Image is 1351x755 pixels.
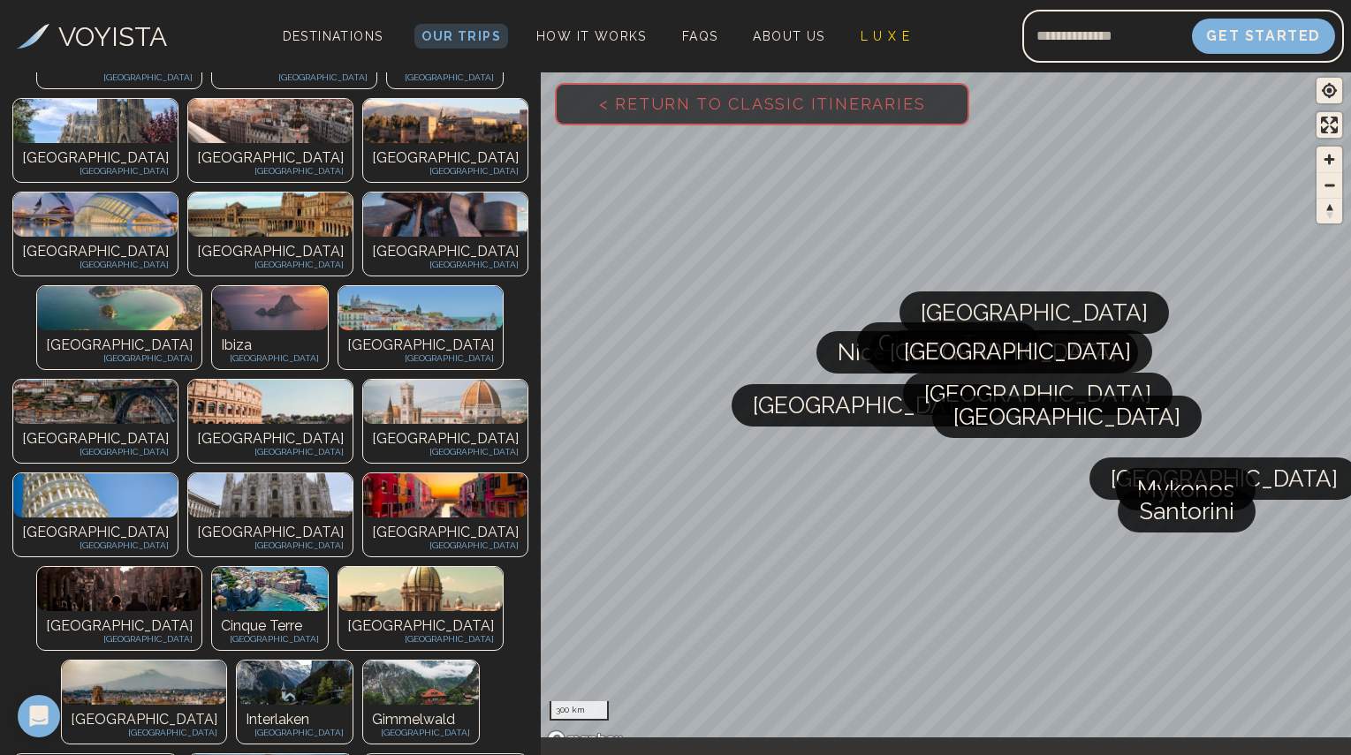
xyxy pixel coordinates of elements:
[246,709,344,730] p: Interlaken
[372,164,519,177] p: [GEOGRAPHIC_DATA]
[1317,147,1342,172] button: Zoom in
[188,380,353,424] img: Photo of undefined
[347,351,494,365] p: [GEOGRAPHIC_DATA]
[924,373,1151,415] span: [GEOGRAPHIC_DATA]
[1139,490,1234,532] span: Santorini
[338,567,503,611] img: Photo of undefined
[276,22,391,74] span: Destinations
[1317,172,1342,198] button: Zoom out
[62,661,226,705] img: Photo of undefined
[221,615,319,637] p: Cinque Terre
[372,241,519,262] p: [GEOGRAPHIC_DATA]
[197,147,344,169] p: [GEOGRAPHIC_DATA]
[372,539,519,552] p: [GEOGRAPHIC_DATA]
[1317,199,1342,223] span: Reset bearing to north
[753,384,980,427] span: [GEOGRAPHIC_DATA]
[18,695,60,737] div: Open Intercom Messenger
[13,99,178,143] img: Photo of undefined
[58,17,167,57] h3: VOYISTA
[13,380,178,424] img: Photo of undefined
[421,29,501,43] span: Our Trips
[22,147,169,169] p: [GEOGRAPHIC_DATA]
[212,286,328,330] img: Photo of undefined
[953,396,1180,438] span: [GEOGRAPHIC_DATA]
[17,24,49,49] img: Voyista Logo
[1022,15,1192,57] input: Email address
[571,66,954,141] span: < Return to Classic Itineraries
[221,335,319,356] p: Ibiza
[372,522,519,543] p: [GEOGRAPHIC_DATA]
[1317,78,1342,103] button: Find my location
[188,473,353,517] img: Photo of undefined
[890,331,1117,374] span: [GEOGRAPHIC_DATA]
[550,701,609,721] div: 300 km
[1111,457,1338,500] span: [GEOGRAPHIC_DATA]
[838,331,887,374] span: Nice
[237,661,353,705] img: Photo of undefined
[753,29,824,43] span: About Us
[197,258,344,271] p: [GEOGRAPHIC_DATA]
[746,24,831,49] a: About Us
[46,71,193,84] p: [GEOGRAPHIC_DATA]
[1137,468,1234,510] span: Mykonos
[372,709,470,730] p: Gimmelwald
[396,71,494,84] p: [GEOGRAPHIC_DATA]
[921,291,1148,334] span: [GEOGRAPHIC_DATA]
[363,99,527,143] img: Photo of undefined
[221,351,319,365] p: [GEOGRAPHIC_DATA]
[541,69,1351,755] canvas: Map
[536,29,647,43] span: How It Works
[22,522,169,543] p: [GEOGRAPHIC_DATA]
[904,330,1131,373] span: [GEOGRAPHIC_DATA]
[212,567,328,611] img: Photo of undefined
[46,351,193,365] p: [GEOGRAPHIC_DATA]
[529,24,654,49] a: How It Works
[363,380,527,424] img: Photo of undefined
[347,615,494,637] p: [GEOGRAPHIC_DATA]
[22,428,169,449] p: [GEOGRAPHIC_DATA]
[221,71,368,84] p: [GEOGRAPHIC_DATA]
[372,147,519,169] p: [GEOGRAPHIC_DATA]
[363,661,479,705] img: Photo of undefined
[22,164,169,177] p: [GEOGRAPHIC_DATA]
[13,473,178,517] img: Photo of undefined
[1317,173,1342,198] span: Zoom out
[22,258,169,271] p: [GEOGRAPHIC_DATA]
[46,632,193,646] p: [GEOGRAPHIC_DATA]
[372,258,519,271] p: [GEOGRAPHIC_DATA]
[1317,112,1342,138] button: Enter fullscreen
[22,445,169,458] p: [GEOGRAPHIC_DATA]
[71,709,217,730] p: [GEOGRAPHIC_DATA]
[197,539,344,552] p: [GEOGRAPHIC_DATA]
[188,193,353,237] img: Photo of undefined
[188,99,353,143] img: Photo of undefined
[197,522,344,543] p: [GEOGRAPHIC_DATA]
[372,428,519,449] p: [GEOGRAPHIC_DATA]
[546,729,624,750] a: Mapbox homepage
[22,539,169,552] p: [GEOGRAPHIC_DATA]
[46,335,193,356] p: [GEOGRAPHIC_DATA]
[197,445,344,458] p: [GEOGRAPHIC_DATA]
[246,726,344,739] p: [GEOGRAPHIC_DATA]
[372,726,470,739] p: [GEOGRAPHIC_DATA]
[22,241,169,262] p: [GEOGRAPHIC_DATA]
[221,632,319,646] p: [GEOGRAPHIC_DATA]
[363,193,527,237] img: Photo of undefined
[338,286,503,330] img: Photo of undefined
[37,286,201,330] img: Photo of undefined
[1192,19,1335,54] button: Get Started
[854,24,918,49] a: L U X E
[17,17,167,57] a: VOYISTA
[347,335,494,356] p: [GEOGRAPHIC_DATA]
[682,29,718,43] span: FAQs
[197,241,344,262] p: [GEOGRAPHIC_DATA]
[675,24,725,49] a: FAQs
[878,322,1018,365] span: Cinque Terre
[197,164,344,177] p: [GEOGRAPHIC_DATA]
[1317,198,1342,223] button: Reset bearing to north
[414,24,508,49] a: Our Trips
[71,726,217,739] p: [GEOGRAPHIC_DATA]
